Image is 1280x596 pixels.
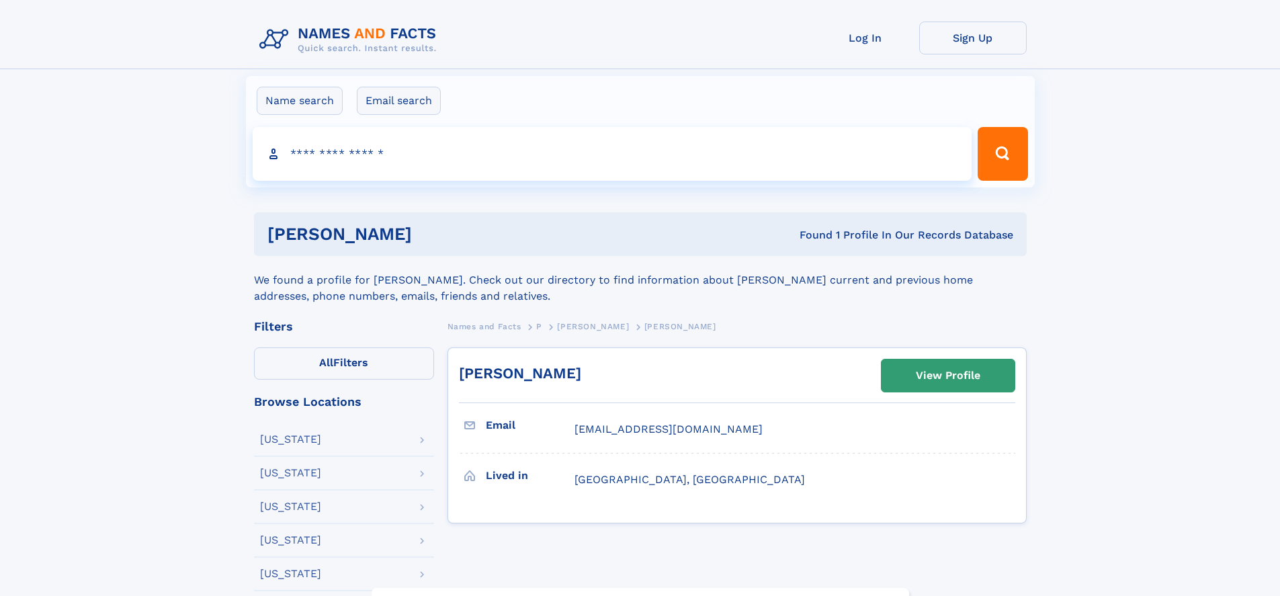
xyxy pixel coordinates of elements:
[254,347,434,380] label: Filters
[557,322,629,331] span: [PERSON_NAME]
[812,22,919,54] a: Log In
[916,360,980,391] div: View Profile
[486,414,574,437] h3: Email
[254,396,434,408] div: Browse Locations
[536,322,542,331] span: P
[919,22,1027,54] a: Sign Up
[357,87,441,115] label: Email search
[254,256,1027,304] div: We found a profile for [PERSON_NAME]. Check out our directory to find information about [PERSON_N...
[557,318,629,335] a: [PERSON_NAME]
[644,322,716,331] span: [PERSON_NAME]
[605,228,1013,243] div: Found 1 Profile In Our Records Database
[260,568,321,579] div: [US_STATE]
[574,473,805,486] span: [GEOGRAPHIC_DATA], [GEOGRAPHIC_DATA]
[319,356,333,369] span: All
[260,535,321,546] div: [US_STATE]
[253,127,972,181] input: search input
[447,318,521,335] a: Names and Facts
[260,501,321,512] div: [US_STATE]
[459,365,581,382] a: [PERSON_NAME]
[267,226,606,243] h1: [PERSON_NAME]
[257,87,343,115] label: Name search
[574,423,763,435] span: [EMAIL_ADDRESS][DOMAIN_NAME]
[882,359,1015,392] a: View Profile
[486,464,574,487] h3: Lived in
[254,22,447,58] img: Logo Names and Facts
[260,434,321,445] div: [US_STATE]
[254,321,434,333] div: Filters
[536,318,542,335] a: P
[260,468,321,478] div: [US_STATE]
[978,127,1027,181] button: Search Button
